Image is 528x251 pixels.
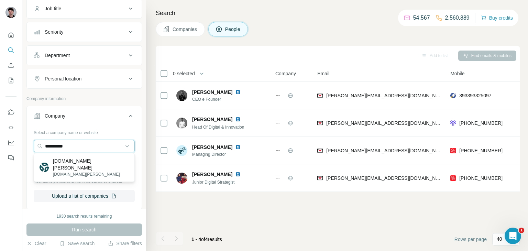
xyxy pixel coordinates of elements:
[5,59,16,72] button: Enrich CSV
[191,237,222,242] span: results
[26,96,142,102] p: Company information
[481,13,513,23] button: Buy credits
[275,93,281,98] img: Logo of BeFancyFit
[27,24,142,40] button: Seniority
[275,148,281,153] img: Logo of BeFancyFit
[5,29,16,41] button: Quick start
[317,120,323,127] img: provider findymail logo
[326,148,447,153] span: [PERSON_NAME][EMAIL_ADDRESS][DOMAIN_NAME]
[326,93,447,98] span: [PERSON_NAME][EMAIL_ADDRESS][DOMAIN_NAME]
[450,147,456,154] img: provider prospeo logo
[450,70,464,77] span: Mobile
[53,157,129,171] p: [DOMAIN_NAME][PERSON_NAME]
[176,145,187,156] img: Avatar
[27,47,142,64] button: Department
[173,26,198,33] span: Companies
[191,237,201,242] span: 1 - 4
[413,14,430,22] p: 54,567
[450,120,456,127] img: provider forager logo
[176,90,187,101] img: Avatar
[27,0,142,17] button: Job title
[326,175,447,181] span: [PERSON_NAME][EMAIL_ADDRESS][DOMAIN_NAME]
[445,14,470,22] p: 2,560,889
[5,137,16,149] button: Dashboard
[53,171,129,177] p: [DOMAIN_NAME][PERSON_NAME]
[192,116,232,123] span: [PERSON_NAME]
[34,190,135,202] button: Upload a list of companies
[205,237,208,242] span: 4
[317,70,329,77] span: Email
[108,240,142,247] button: Share filters
[450,92,456,99] img: provider rocketreach logo
[192,96,249,102] span: CEO e Founder
[26,240,46,247] button: Clear
[505,228,521,244] iframe: Intercom live chat
[5,7,16,18] img: Avatar
[57,213,112,219] div: 1930 search results remaining
[201,237,205,242] span: of
[497,236,502,242] p: 40
[454,236,487,243] span: Rows per page
[176,173,187,184] img: Avatar
[173,70,195,77] span: 0 selected
[176,118,187,129] img: Avatar
[235,144,241,150] img: LinkedIn logo
[275,70,296,77] span: Company
[459,120,503,126] span: [PHONE_NUMBER]
[519,228,524,233] span: 1
[40,163,49,172] img: bi-rex.net
[45,112,65,119] div: Company
[459,93,491,98] span: 393393325097
[45,5,61,12] div: Job title
[317,175,323,182] img: provider findymail logo
[5,44,16,56] button: Search
[192,151,249,157] span: Managing Director
[192,180,234,185] span: Junior Digital Strategist
[235,117,241,122] img: LinkedIn logo
[5,74,16,87] button: My lists
[34,127,135,136] div: Select a company name or website
[45,52,70,59] div: Department
[225,26,241,33] span: People
[459,148,503,153] span: [PHONE_NUMBER]
[275,175,281,181] img: Logo of BeFancyFit
[235,172,241,177] img: LinkedIn logo
[5,121,16,134] button: Use Surfe API
[59,240,95,247] button: Save search
[45,29,63,35] div: Seniority
[459,175,503,181] span: [PHONE_NUMBER]
[317,92,323,99] img: provider findymail logo
[27,70,142,87] button: Personal location
[192,144,232,151] span: [PERSON_NAME]
[5,152,16,164] button: Feedback
[317,147,323,154] img: provider findymail logo
[27,108,142,127] button: Company
[326,120,447,126] span: [PERSON_NAME][EMAIL_ADDRESS][DOMAIN_NAME]
[5,106,16,119] button: Use Surfe on LinkedIn
[192,89,232,96] span: [PERSON_NAME]
[192,125,244,130] span: Head Of Digital & Innovation
[275,120,281,126] img: Logo of BeFancyFit
[192,171,232,178] span: [PERSON_NAME]
[45,75,81,82] div: Personal location
[156,8,520,18] h4: Search
[235,89,241,95] img: LinkedIn logo
[450,175,456,182] img: provider prospeo logo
